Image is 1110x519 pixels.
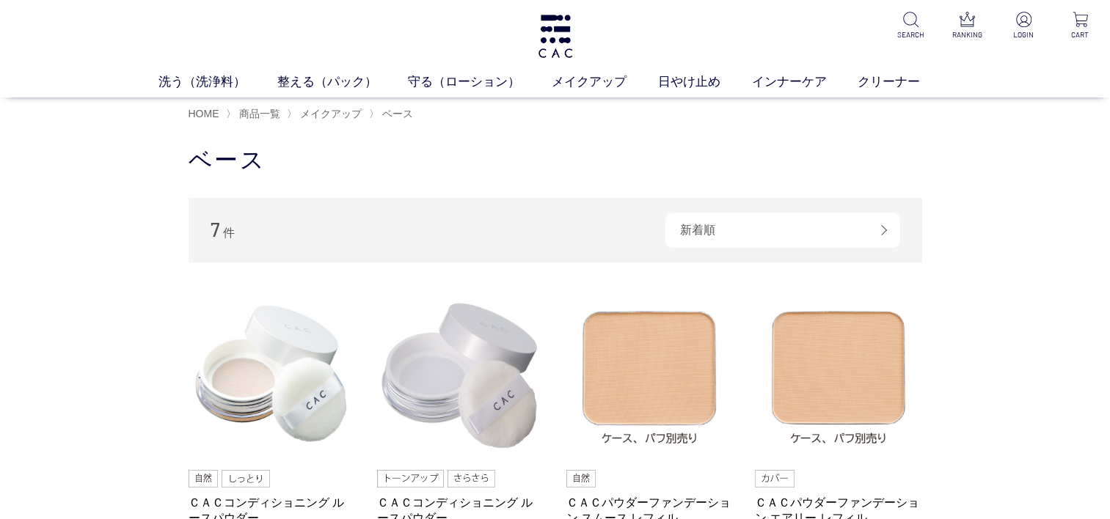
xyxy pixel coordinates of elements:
a: インナーケア [752,73,858,92]
li: 〉 [226,107,284,121]
img: 自然 [189,470,219,487]
a: 商品一覧 [236,108,280,119]
h1: ベース [189,144,922,176]
p: RANKING [949,29,985,40]
span: メイクアップ [300,108,362,119]
img: カバー [755,470,795,487]
a: 整える（パック） [277,73,409,92]
p: CART [1062,29,1098,40]
a: メイクアップ [297,108,362,119]
a: SEARCH [893,12,929,40]
a: 洗う（洗浄料） [158,73,277,92]
p: SEARCH [893,29,929,40]
img: 自然 [566,470,596,487]
img: ＣＡＣコンディショニング ルースパウダー 薄絹（うすきぬ） [189,292,356,459]
img: しっとり [222,470,270,487]
span: ベース [382,108,413,119]
span: 商品一覧 [239,108,280,119]
img: トーンアップ [377,470,444,487]
img: logo [536,15,574,58]
span: 7 [211,218,220,240]
li: 〉 [369,107,417,121]
div: 新着順 [665,213,900,248]
a: RANKING [949,12,985,40]
a: クリーナー [858,73,952,92]
li: 〉 [287,107,365,121]
a: 日やけ止め [658,73,752,92]
img: さらさら [448,470,496,487]
span: 件 [223,227,235,239]
img: ＣＡＣパウダーファンデーション スムース レフィル [566,292,734,459]
a: LOGIN [1006,12,1042,40]
img: ＣＡＣコンディショニング ルースパウダー 白絹（しろきぬ） [377,292,544,459]
p: LOGIN [1006,29,1042,40]
a: ベース [379,108,413,119]
a: CART [1062,12,1098,40]
img: ＣＡＣパウダーファンデーション エアリー レフィル [755,292,922,459]
a: メイクアップ [552,73,658,92]
a: 守る（ローション） [408,73,552,92]
a: HOME [189,108,219,119]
